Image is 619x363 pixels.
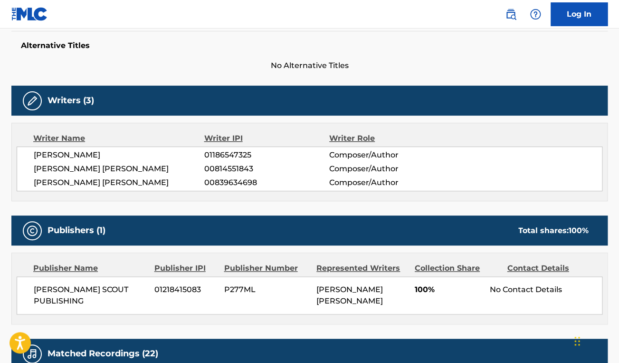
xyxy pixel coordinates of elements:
h5: Alternative Titles [21,41,598,50]
img: MLC Logo [11,7,48,21]
div: Drag [574,327,580,355]
a: Log In [551,2,608,26]
span: P277ML [224,284,309,295]
span: [PERSON_NAME] [PERSON_NAME] [316,285,383,305]
div: Total shares: [518,225,589,236]
span: [PERSON_NAME] [PERSON_NAME] [34,163,204,175]
span: [PERSON_NAME] [PERSON_NAME] [34,177,204,188]
span: 00839634698 [204,177,329,188]
img: Matched Recordings [27,348,38,360]
span: 01218415083 [154,284,217,295]
div: Writer Role [329,133,443,144]
span: Composer/Author [329,163,443,175]
div: Collection Share [415,263,500,274]
div: Contact Details [507,263,592,274]
iframe: Chat Widget [571,317,619,363]
span: 01186547325 [204,149,329,161]
div: Publisher Number [224,263,309,274]
h5: Matched Recordings (22) [48,348,158,359]
span: 100 % [569,226,589,235]
div: Help [526,5,545,24]
h5: Writers (3) [48,95,94,106]
img: help [530,9,541,20]
span: [PERSON_NAME] [34,149,204,161]
span: No Alternative Titles [11,60,608,71]
div: Represented Writers [316,263,408,274]
img: Writers [27,95,38,107]
h5: Publishers (1) [48,225,105,236]
span: 100% [414,284,483,295]
div: Writer IPI [204,133,329,144]
div: Publisher IPI [154,263,217,274]
img: search [505,9,516,20]
div: No Contact Details [490,284,602,295]
span: 00814551843 [204,163,329,175]
img: Publishers [27,225,38,236]
span: Composer/Author [329,149,443,161]
div: Writer Name [33,133,204,144]
span: Composer/Author [329,177,443,188]
div: Publisher Name [33,263,147,274]
span: [PERSON_NAME] SCOUT PUBLISHING [34,284,147,307]
a: Public Search [501,5,520,24]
